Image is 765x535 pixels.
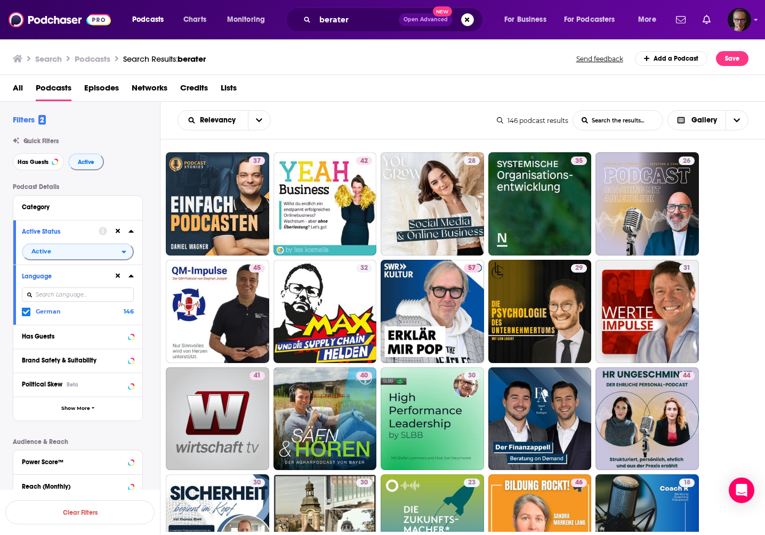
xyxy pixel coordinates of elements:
div: Power Score™ [22,458,125,466]
span: New [433,6,452,17]
a: 29 [571,264,587,273]
button: open menu [557,11,631,28]
span: Active [31,249,51,254]
a: 40 [273,367,377,471]
span: Relevancy [200,117,239,124]
a: 32 [273,260,377,363]
button: Open AdvancedNew [399,13,453,26]
span: 29 [575,263,583,274]
a: Podcasts [36,79,71,101]
button: open menu [631,11,670,28]
span: Logged in as experts2podcasts [728,8,751,31]
a: 44 [679,372,695,380]
span: Podcasts [132,12,164,27]
span: 45 [253,263,261,274]
span: For Podcasters [564,12,615,27]
span: 26 [683,156,690,167]
button: Power Score™ [22,455,134,468]
div: Language [22,273,107,280]
span: Monitoring [227,12,265,27]
span: Show More [61,406,90,411]
span: Gallery [691,117,717,124]
a: All [13,79,23,101]
button: open menu [220,11,279,28]
button: Reach (Monthly) [22,479,134,492]
p: Podcast Details [13,183,143,191]
a: 57 [464,264,480,273]
a: Show notifications dropdown [698,11,715,29]
a: 40 [356,372,372,380]
a: Credits [180,79,208,101]
span: 30 [253,478,261,488]
span: 31 [683,263,690,274]
button: Clear Filters [5,500,155,524]
div: Open Intercom Messenger [729,478,754,503]
span: Has Guests [18,159,49,165]
span: 23 [468,478,476,488]
span: Charts [183,12,206,27]
button: Active Status [22,225,99,238]
a: Add a Podcast [635,51,708,66]
button: Choose View [667,110,749,130]
button: Send feedback [573,54,626,63]
button: open menu [497,11,560,28]
a: 23 [464,479,480,487]
span: Lists [221,79,237,101]
a: 30 [249,479,265,487]
button: Political SkewBeta [22,377,134,391]
span: 40 [360,371,368,381]
button: Category [22,200,134,213]
div: Category [22,203,127,211]
span: 146 [124,308,134,315]
a: 42 [273,152,377,256]
span: 30 [468,371,476,381]
a: 28 [381,152,484,256]
span: Open Advanced [404,17,448,22]
button: open menu [125,11,178,28]
a: 57 [381,260,484,363]
a: Networks [132,79,167,101]
button: open menu [178,117,248,124]
div: Reach (Monthly) [22,483,125,490]
span: Quick Filters [23,137,59,145]
a: 32 [356,264,372,273]
span: 44 [683,371,690,381]
a: 30 [356,479,372,487]
img: User Profile [728,8,751,31]
a: 41 [166,367,269,471]
span: Active [78,159,94,165]
h2: Filters [13,114,46,125]
button: Has Guests [22,330,134,343]
h3: Search [35,54,62,64]
a: 44 [595,367,699,471]
a: 31 [679,264,695,273]
a: 41 [249,372,265,380]
div: Brand Safety & Suitability [22,357,125,364]
a: 35 [488,152,592,256]
a: 45 [166,260,269,363]
button: Language [22,269,114,283]
a: Podchaser - Follow, Share and Rate Podcasts [9,10,111,30]
a: 31 [595,260,699,363]
button: Show More [13,397,142,421]
span: 41 [254,371,261,381]
a: Episodes [84,79,119,101]
span: 30 [360,478,368,488]
div: Active Status [22,228,92,235]
span: Political Skew [22,381,62,388]
button: Brand Safety & Suitability [22,353,134,367]
h2: filter dropdown [22,243,134,260]
span: German [36,308,61,315]
button: Has Guests [13,153,64,170]
a: 26 [679,157,695,165]
a: 37 [166,152,269,256]
span: 37 [253,156,261,167]
span: For Business [504,12,546,27]
a: 37 [249,157,265,165]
